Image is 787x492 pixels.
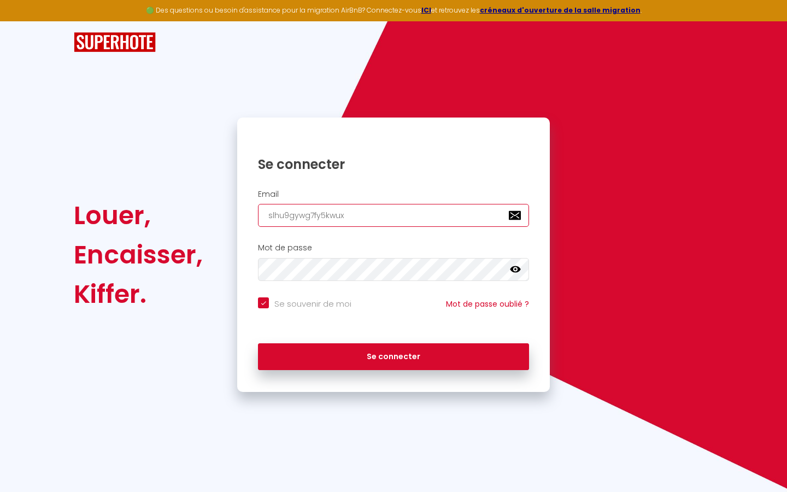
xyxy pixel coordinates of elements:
[421,5,431,15] a: ICI
[480,5,641,15] a: créneaux d'ouverture de la salle migration
[446,298,529,309] a: Mot de passe oublié ?
[258,156,529,173] h1: Se connecter
[258,190,529,199] h2: Email
[258,204,529,227] input: Ton Email
[258,243,529,253] h2: Mot de passe
[258,343,529,371] button: Se connecter
[74,274,203,314] div: Kiffer.
[9,4,42,37] button: Ouvrir le widget de chat LiveChat
[74,235,203,274] div: Encaisser,
[74,32,156,52] img: SuperHote logo
[74,196,203,235] div: Louer,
